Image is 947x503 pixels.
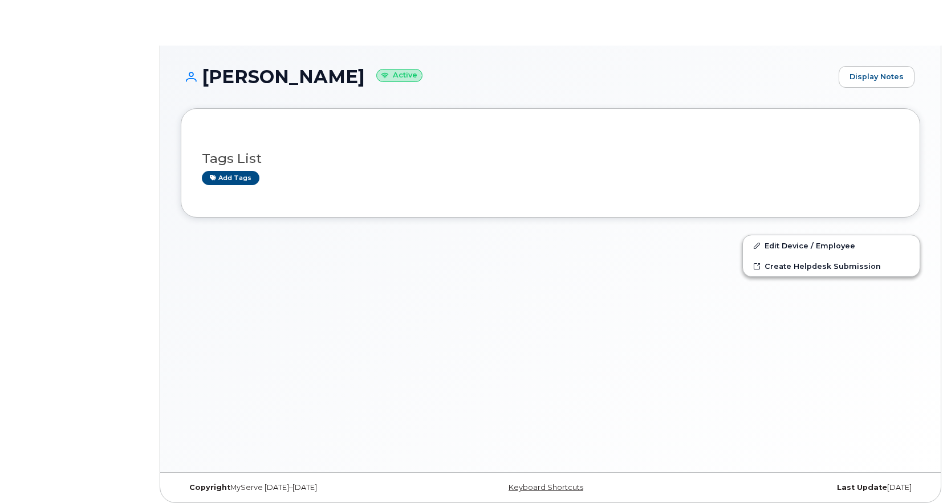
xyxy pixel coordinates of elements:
a: Add tags [202,171,259,185]
a: Create Helpdesk Submission [743,256,920,276]
small: Active [376,69,422,82]
strong: Copyright [189,483,230,492]
h1: [PERSON_NAME] [181,67,833,87]
a: Keyboard Shortcuts [509,483,583,492]
strong: Last Update [837,483,887,492]
h3: Tags List [202,152,899,166]
a: Display Notes [839,66,915,88]
div: MyServe [DATE]–[DATE] [181,483,427,492]
div: [DATE] [674,483,920,492]
a: Edit Device / Employee [743,235,920,256]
